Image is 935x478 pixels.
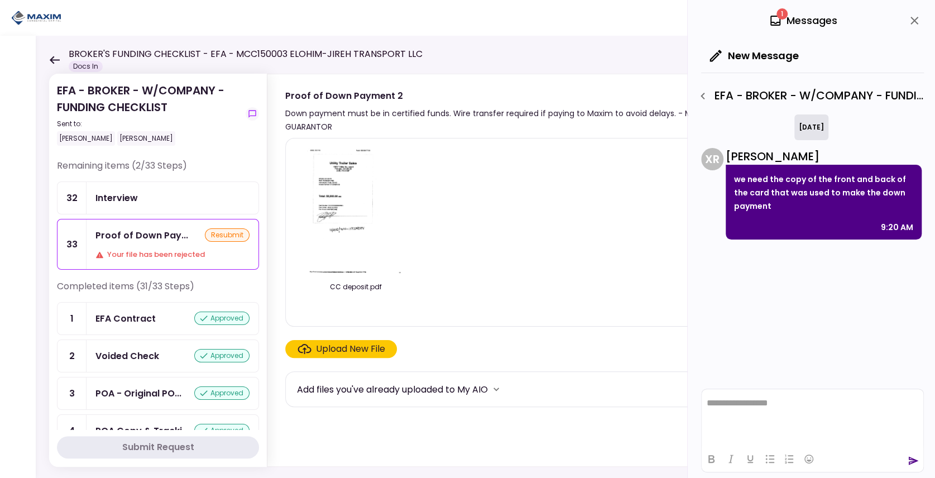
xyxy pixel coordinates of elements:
div: Proof of Down Payment 2 [285,89,823,103]
div: Remaining items (2/33 Steps) [57,159,259,181]
div: Interview [95,191,138,205]
span: 1 [776,8,788,20]
div: Down payment must be in certified funds. Wire transfer required if paying to Maxim to avoid delay... [285,107,823,133]
button: Submit Request [57,436,259,458]
div: [DATE] [794,114,828,140]
div: EFA Contract [95,312,156,326]
div: X R [701,148,723,170]
button: show-messages [246,107,259,121]
div: EFA - BROKER - W/COMPANY - FUNDING CHECKLIST [57,82,241,146]
button: Bullet list [760,451,779,467]
div: EFA - BROKER - W/COMPANY - FUNDING CHECKLIST - Proof of Down Payment 2 [693,87,924,106]
div: approved [194,349,250,362]
button: more [488,381,505,398]
a: 2Voided Checkapproved [57,340,259,372]
div: approved [194,424,250,437]
div: Completed items (31/33 Steps) [57,280,259,302]
div: 32 [57,182,87,214]
div: CC deposit.pdf [297,282,414,292]
div: 4 [57,415,87,447]
a: 33Proof of Down Payment 2resubmitYour file has been rejected [57,219,259,270]
div: resubmit [205,228,250,242]
button: Numbered list [780,451,799,467]
button: New Message [701,41,808,70]
div: approved [194,386,250,400]
div: Upload New File [316,342,385,356]
img: Partner icon [11,9,61,26]
button: close [905,11,924,30]
div: POA - Original POA (not CA or GA) [95,386,181,400]
div: Your file has been rejected [95,249,250,260]
a: 4POA Copy & Tracking Receiptapproved [57,414,259,447]
div: POA Copy & Tracking Receipt [95,424,189,438]
h1: BROKER'S FUNDING CHECKLIST - EFA - MCC150003 ELOHIM-JIREH TRANSPORT LLC [69,47,423,61]
div: 33 [57,219,87,269]
div: approved [194,312,250,325]
div: Docs In [69,61,103,72]
div: Proof of Down Payment 2Down payment must be in certified funds. Wire transfer required if paying ... [267,74,913,467]
div: Sent to: [57,119,241,129]
iframe: Rich Text Area [702,389,923,446]
div: 3 [57,377,87,409]
div: Messages [769,12,837,29]
div: 9:20 AM [881,221,913,234]
div: [PERSON_NAME] [726,148,922,165]
div: Add files you've already uploaded to My AIO [297,383,488,396]
div: [PERSON_NAME] [117,131,175,146]
div: 1 [57,303,87,334]
a: 32Interview [57,181,259,214]
button: Italic [721,451,740,467]
button: Underline [741,451,760,467]
div: Proof of Down Payment 2 [95,228,188,242]
button: Bold [702,451,721,467]
div: Submit Request [122,441,194,454]
div: [PERSON_NAME] [57,131,115,146]
p: we need the copy of the front and back of the card that was used to make the down payment [734,173,913,213]
button: Emojis [799,451,818,467]
button: send [908,455,919,466]
span: Click here to upload the required document [285,340,397,358]
a: 3POA - Original POA (not CA or GA)approved [57,377,259,410]
div: Voided Check [95,349,159,363]
a: 1EFA Contractapproved [57,302,259,335]
div: 2 [57,340,87,372]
